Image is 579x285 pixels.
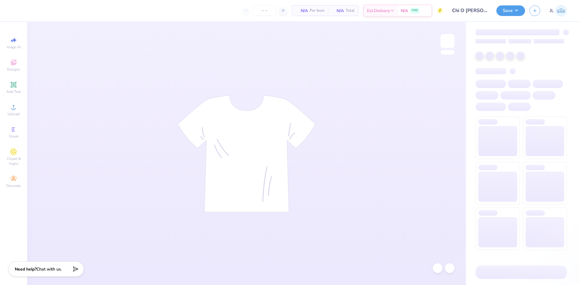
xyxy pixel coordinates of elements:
span: Image AI [7,45,21,49]
span: Upload [8,112,20,116]
span: Total [346,8,355,14]
img: Jairo Laqui [555,5,567,17]
span: Greek [9,134,18,139]
span: JL [550,7,554,14]
img: tee-skeleton.svg [178,95,316,212]
span: Decorate [6,183,21,188]
span: N/A [332,8,344,14]
span: Per Item [310,8,324,14]
span: Add Text [6,89,21,94]
span: Chat with us. [36,266,62,272]
input: Untitled Design [448,5,492,17]
strong: Need help? [15,266,36,272]
span: Designs [7,67,20,72]
span: Clipart & logos [3,156,24,166]
input: – – [253,5,276,16]
span: N/A [401,8,408,14]
span: FREE [412,8,418,13]
span: Est. Delivery [367,8,390,14]
span: N/A [296,8,308,14]
button: Save [496,5,525,16]
a: JL [550,5,567,17]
